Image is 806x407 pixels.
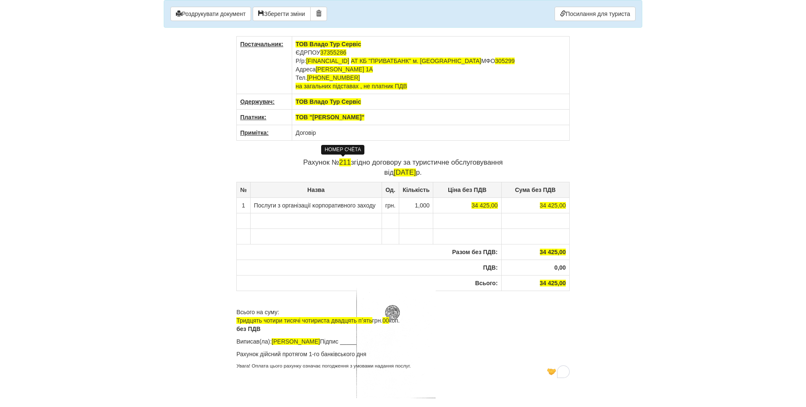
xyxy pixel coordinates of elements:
[296,83,407,89] span: на загальних підставах , не платник ПДВ
[540,280,566,286] span: 34 425,00
[237,182,251,197] th: №
[399,182,433,197] th: Кількість
[253,7,311,21] button: Зберегти зміни
[240,41,283,47] u: Постачальник:
[236,36,570,370] div: To enrich screen reader interactions, please activate Accessibility in Grammarly extension settings
[250,182,382,197] th: Назва
[292,125,570,141] td: Договір
[237,197,251,213] td: 1
[236,326,260,332] b: без ПДВ
[471,202,497,209] span: 34 425,00
[555,7,636,21] a: Посилання для туриста
[296,98,361,105] span: ТОВ Владо Тур Сервіс
[394,168,416,176] span: [DATE]
[316,66,373,73] span: [PERSON_NAME] 1А
[236,337,570,346] p: Виписав(ла): Підпис ______________
[501,260,569,275] th: 0,00
[540,249,566,255] span: 34 425,00
[351,58,482,64] span: АТ КБ "ПРИВАТБАНК" м. [GEOGRAPHIC_DATA]
[170,7,251,21] button: Роздрукувати документ
[501,182,569,197] th: Сума без ПДВ
[236,362,570,370] p: Увага! Оплата цього рахунку означає погодження з умовами надання послуг.
[399,197,433,213] td: 1,000
[296,114,364,121] span: ТОВ "[PERSON_NAME]"
[296,41,361,47] span: ТОВ Владо Тур Сервіс
[272,338,320,345] span: [PERSON_NAME]
[339,158,351,166] span: 211
[433,182,501,197] th: Ціна без ПДВ
[237,244,501,260] th: Разом без ПДВ:
[306,58,349,64] span: [FINANCIAL_ID]
[382,182,399,197] th: Од.
[240,98,275,105] u: Одержувач:
[240,114,266,121] u: Платник:
[540,202,566,209] span: 34 425,00
[320,49,346,56] span: 37355286
[237,275,501,291] th: Всього:
[356,286,436,398] img: 1658831867.png
[292,37,570,94] td: ЄДРПОУ Р/р: МФО Адреса Тел.
[237,260,501,275] th: ПДВ:
[382,197,399,213] td: грн.
[236,350,570,358] p: Рахунок дійсний протягом 1-го банківського дня
[240,129,269,136] u: Примітка:
[495,58,515,64] span: 305299
[321,145,364,155] div: НОМЕР СЧЁТА
[382,317,389,324] span: 00
[250,197,382,213] td: Послуги з організації ĸорпоративного заходу
[236,317,372,324] span: Тридцять чотири тисячі чотириста двадцять пʼять
[236,158,570,178] p: Рахунок № згідно договору за туристичне обслуговування від р.
[236,308,570,333] p: Всього на суму: грн. коп.
[307,74,360,81] span: [PHONE_NUMBER]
